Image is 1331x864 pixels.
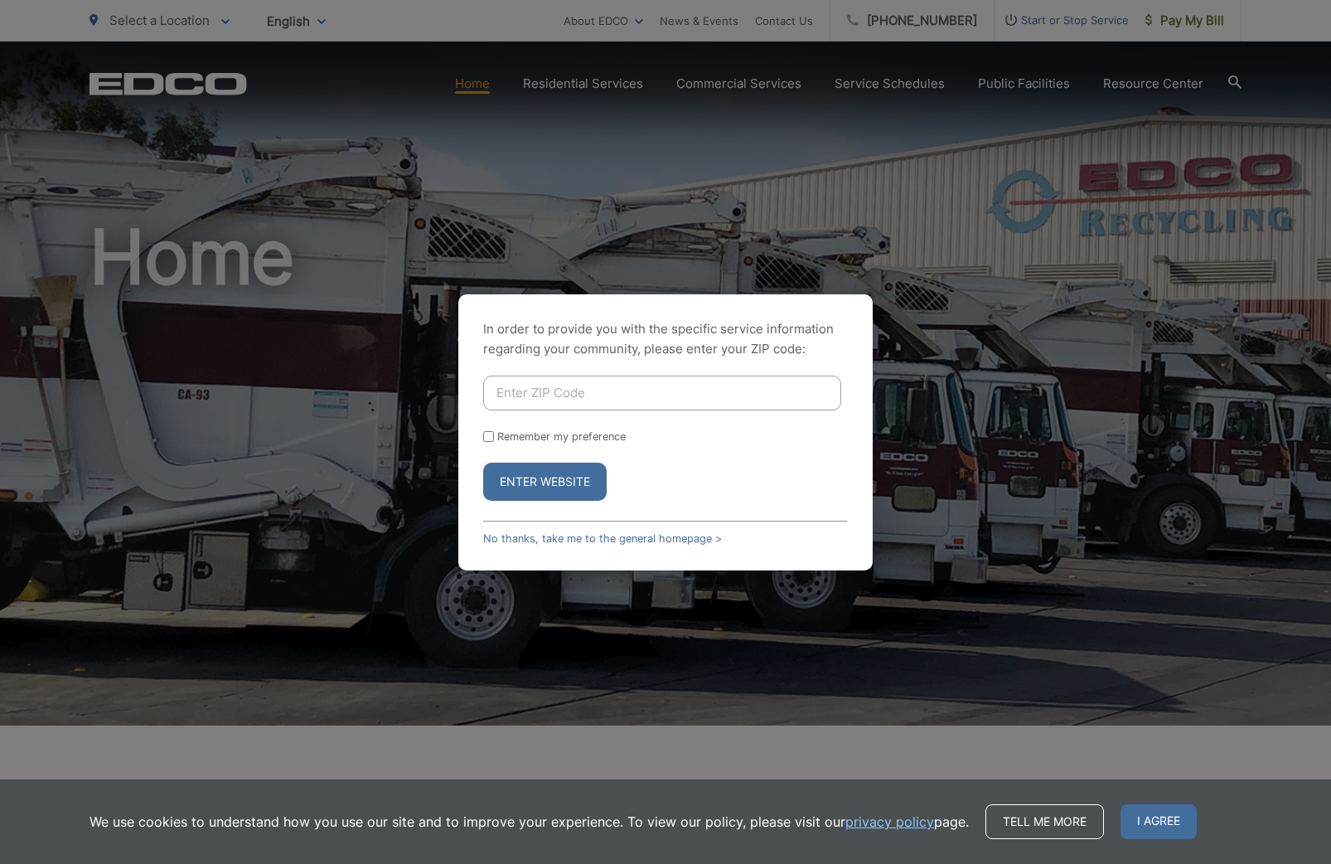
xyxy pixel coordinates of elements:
[985,804,1104,839] a: Tell me more
[497,430,626,443] label: Remember my preference
[483,532,722,545] a: No thanks, take me to the general homepage >
[483,463,607,501] button: Enter Website
[483,376,841,410] input: Enter ZIP Code
[483,319,848,359] p: In order to provide you with the specific service information regarding your community, please en...
[1120,804,1197,839] span: I agree
[845,812,934,832] a: privacy policy
[90,812,969,832] p: We use cookies to understand how you use our site and to improve your experience. To view our pol...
